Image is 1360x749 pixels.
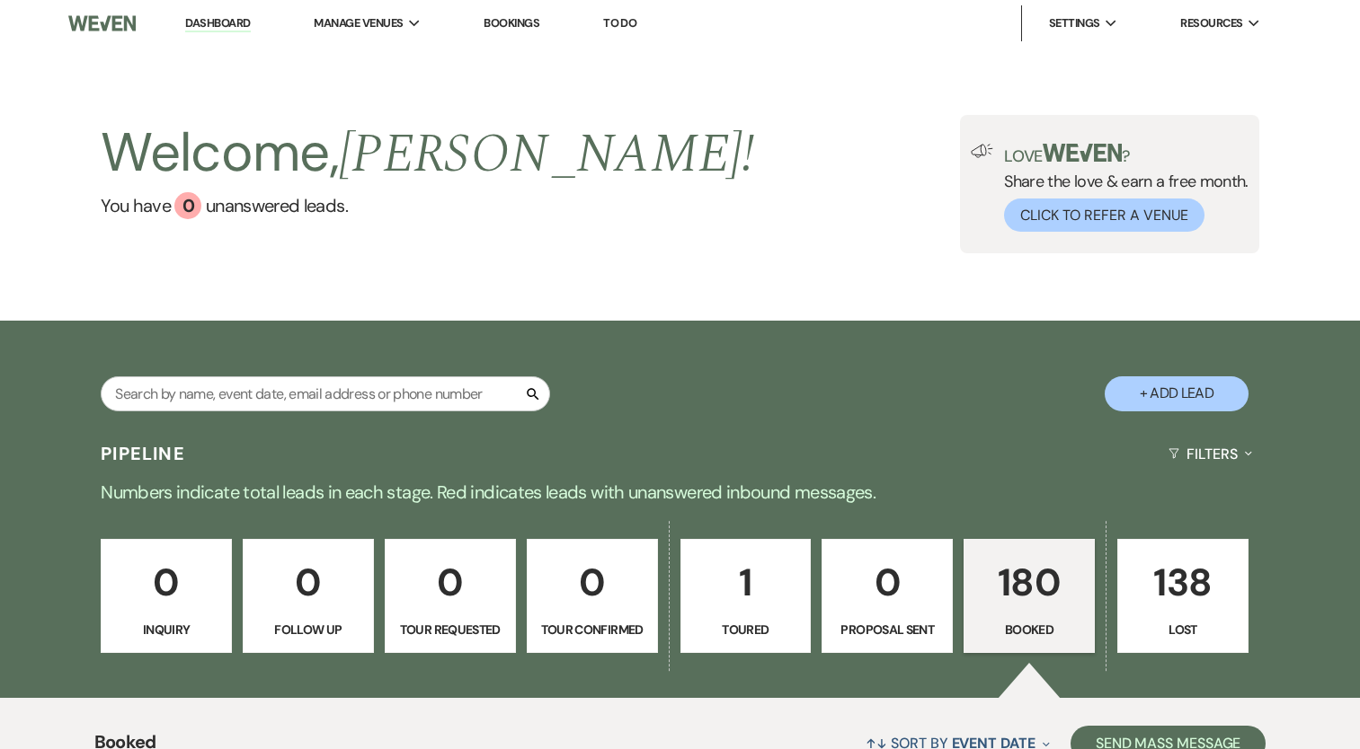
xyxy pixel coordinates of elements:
[680,539,812,654] a: 1Toured
[1043,144,1123,162] img: weven-logo-green.svg
[339,113,754,196] span: [PERSON_NAME] !
[538,552,646,612] p: 0
[68,4,136,42] img: Weven Logo
[101,192,754,219] a: You have 0 unanswered leads.
[484,15,539,31] a: Bookings
[254,620,362,639] p: Follow Up
[527,539,658,654] a: 0Tour Confirmed
[692,552,800,612] p: 1
[101,441,185,466] h3: Pipeline
[33,478,1328,507] p: Numbers indicate total leads in each stage. Red indicates leads with unanswered inbound messages.
[833,552,941,612] p: 0
[385,539,516,654] a: 0Tour Requested
[112,620,220,639] p: Inquiry
[1180,14,1242,32] span: Resources
[101,539,232,654] a: 0Inquiry
[112,552,220,612] p: 0
[603,15,636,31] a: To Do
[174,192,201,219] div: 0
[1161,430,1259,478] button: Filters
[975,620,1083,639] p: Booked
[396,620,504,639] p: Tour Requested
[833,620,941,639] p: Proposal Sent
[1004,144,1249,164] p: Love ?
[254,552,362,612] p: 0
[1129,552,1237,612] p: 138
[1049,14,1100,32] span: Settings
[1004,198,1204,232] button: Click to Refer a Venue
[692,620,800,639] p: Toured
[1129,620,1237,639] p: Lost
[964,539,1095,654] a: 180Booked
[1105,376,1249,411] button: + Add Lead
[538,620,646,639] p: Tour Confirmed
[101,115,754,192] h2: Welcome,
[822,539,953,654] a: 0Proposal Sent
[993,144,1249,232] div: Share the love & earn a free month.
[971,144,993,158] img: loud-speaker-illustration.svg
[1117,539,1249,654] a: 138Lost
[396,552,504,612] p: 0
[101,376,550,411] input: Search by name, event date, email address or phone number
[314,14,403,32] span: Manage Venues
[185,15,250,32] a: Dashboard
[243,539,374,654] a: 0Follow Up
[975,552,1083,612] p: 180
